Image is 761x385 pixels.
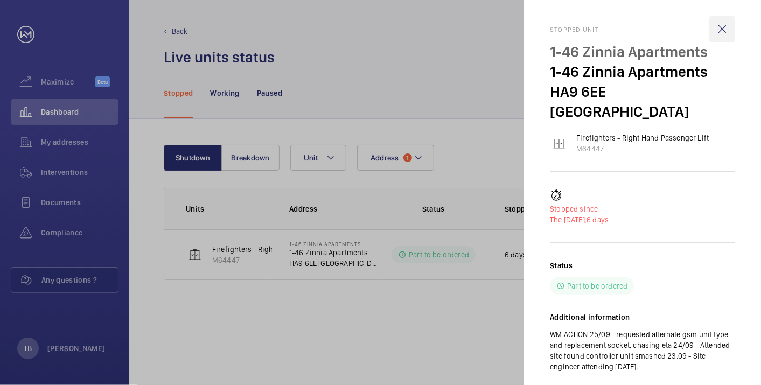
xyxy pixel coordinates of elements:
h2: Stopped unit [550,26,735,33]
img: elevator.svg [553,137,565,150]
h2: Status [550,260,573,271]
p: WM ACTION 25/09 - requested alternate gsm unit type and replacement socket, chasing eta 24/09 - A... [550,329,735,372]
span: The [DATE], [550,215,587,224]
p: Stopped since [550,204,735,214]
p: Firefighters - Right Hand Passenger Lift [576,132,709,143]
p: Part to be ordered [567,281,627,291]
p: HA9 6EE [GEOGRAPHIC_DATA] [550,82,735,122]
p: 1-46 Zinnia Apartments [550,42,735,62]
p: 6 days [550,214,735,225]
h2: Additional information [550,312,735,323]
p: M64447 [576,143,709,154]
p: 1-46 Zinnia Apartments [550,62,735,82]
